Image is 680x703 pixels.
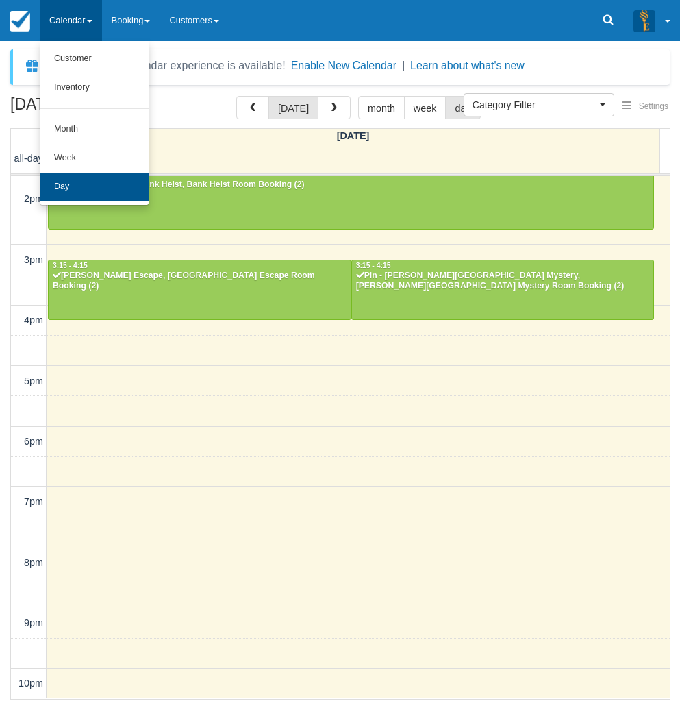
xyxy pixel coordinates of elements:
button: day [445,96,480,119]
a: 1:45 - 2:45[PERSON_NAME] - Bank Heist, Bank Heist Room Booking (2) [48,169,654,229]
a: Learn about what's new [410,60,525,71]
span: Settings [639,101,668,111]
span: 3:15 - 4:15 [53,262,88,269]
button: week [404,96,446,119]
img: checkfront-main-nav-mini-logo.png [10,11,30,32]
button: Settings [614,97,677,116]
ul: Calendar [40,41,149,206]
span: 7pm [24,496,43,507]
span: | [402,60,405,71]
button: Category Filter [464,93,614,116]
span: [DATE] [337,130,370,141]
span: 6pm [24,436,43,447]
img: A3 [633,10,655,32]
a: Inventory [40,73,149,102]
span: 10pm [18,678,43,689]
a: Week [40,144,149,173]
div: A new Booking Calendar experience is available! [46,58,286,74]
div: [PERSON_NAME] Escape, [GEOGRAPHIC_DATA] Escape Room Booking (2) [52,271,347,293]
span: 4pm [24,314,43,325]
span: 9pm [24,617,43,628]
span: 2pm [24,193,43,204]
a: 3:15 - 4:15[PERSON_NAME] Escape, [GEOGRAPHIC_DATA] Escape Room Booking (2) [48,260,351,320]
span: all-day [14,153,43,164]
button: [DATE] [268,96,318,119]
span: 5pm [24,375,43,386]
div: Pin - [PERSON_NAME][GEOGRAPHIC_DATA] Mystery, [PERSON_NAME][GEOGRAPHIC_DATA] Mystery Room Booking... [355,271,651,293]
span: Category Filter [473,98,596,112]
button: month [358,96,405,119]
a: Month [40,115,149,144]
h2: [DATE] [10,96,184,121]
a: Customer [40,45,149,73]
span: 8pm [24,557,43,568]
span: 3:15 - 4:15 [356,262,391,269]
a: 3:15 - 4:15Pin - [PERSON_NAME][GEOGRAPHIC_DATA] Mystery, [PERSON_NAME][GEOGRAPHIC_DATA] Mystery R... [351,260,655,320]
div: [PERSON_NAME] - Bank Heist, Bank Heist Room Booking (2) [52,180,650,190]
span: 3pm [24,254,43,265]
button: Enable New Calendar [291,59,396,73]
a: Day [40,173,149,201]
